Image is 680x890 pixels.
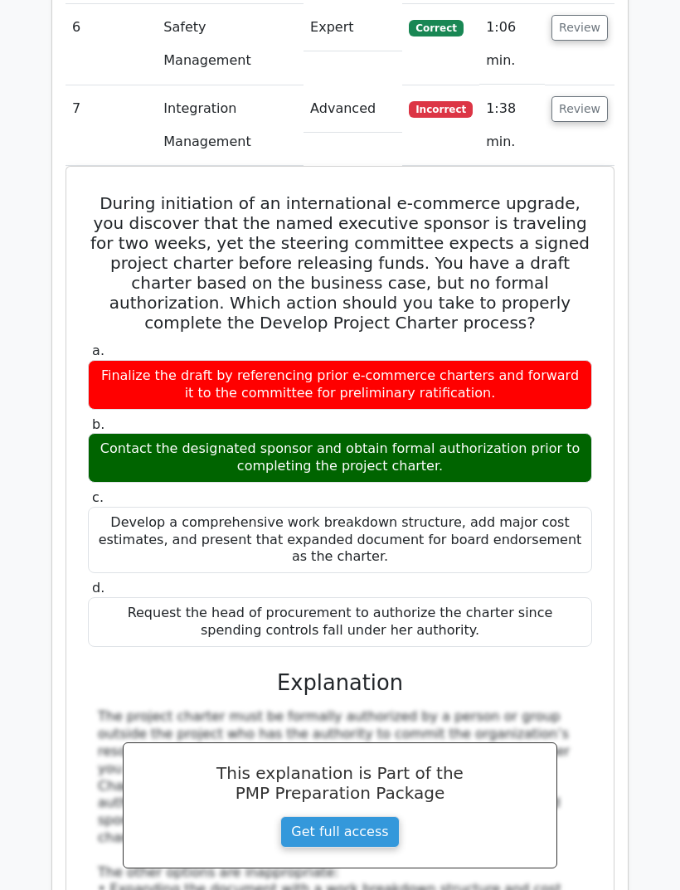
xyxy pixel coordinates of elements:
[479,4,545,85] td: 1:06 min.
[92,343,104,358] span: a.
[92,489,104,505] span: c.
[92,416,104,432] span: b.
[479,85,545,166] td: 1:38 min.
[66,4,157,85] td: 6
[157,4,304,85] td: Safety Management
[409,101,473,118] span: Incorrect
[304,85,402,133] td: Advanced
[88,507,592,573] div: Develop a comprehensive work breakdown structure, add major cost estimates, and present that expa...
[280,816,399,848] a: Get full access
[304,4,402,51] td: Expert
[551,15,608,41] button: Review
[157,85,304,166] td: Integration Management
[88,360,592,410] div: Finalize the draft by referencing prior e-commerce charters and forward it to the committee for p...
[88,597,592,647] div: Request the head of procurement to authorize the charter since spending controls fall under her a...
[98,670,582,696] h3: Explanation
[66,85,157,166] td: 7
[551,96,608,122] button: Review
[92,580,104,596] span: d.
[409,20,463,36] span: Correct
[86,193,594,333] h5: During initiation of an international e-commerce upgrade, you discover that the named executive s...
[88,433,592,483] div: Contact the designated sponsor and obtain formal authorization prior to completing the project ch...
